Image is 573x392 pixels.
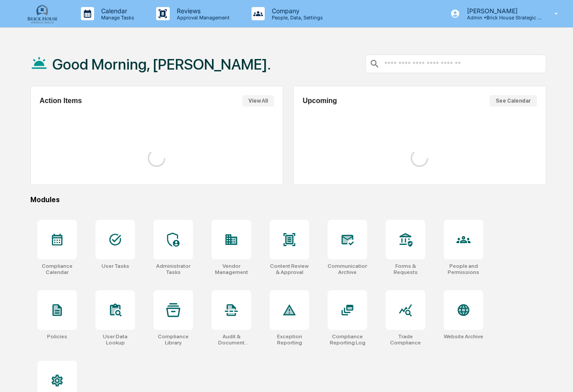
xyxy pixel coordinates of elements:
div: Vendor Management [212,263,251,275]
div: Exception Reporting [270,333,309,346]
div: Website Archive [444,333,483,340]
div: User Data Lookup [95,333,135,346]
div: Policies [47,333,67,340]
button: View All [242,95,274,107]
h1: Good Morning, [PERSON_NAME]. [52,55,271,73]
p: Manage Tasks [94,15,139,21]
p: Calendar [94,7,139,15]
p: People, Data, Settings [265,15,327,21]
img: logo [21,4,63,24]
p: Approval Management [170,15,234,21]
div: Communications Archive [328,263,367,275]
div: Modules [30,196,546,204]
div: Content Review & Approval [270,263,309,275]
p: [PERSON_NAME] [460,7,542,15]
div: Compliance Library [153,333,193,346]
div: Administrator Tasks [153,263,193,275]
div: User Tasks [102,263,129,269]
div: Trade Compliance [386,333,425,346]
div: People and Permissions [444,263,483,275]
p: Reviews [170,7,234,15]
h2: Action Items [40,97,82,105]
div: Compliance Calendar [37,263,77,275]
p: Admin • Brick House Strategic Wealth [460,15,542,21]
h2: Upcoming [303,97,337,105]
div: Compliance Reporting Log [328,333,367,346]
div: Audit & Document Logs [212,333,251,346]
div: Forms & Requests [386,263,425,275]
button: See Calendar [489,95,537,107]
p: Company [265,7,327,15]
